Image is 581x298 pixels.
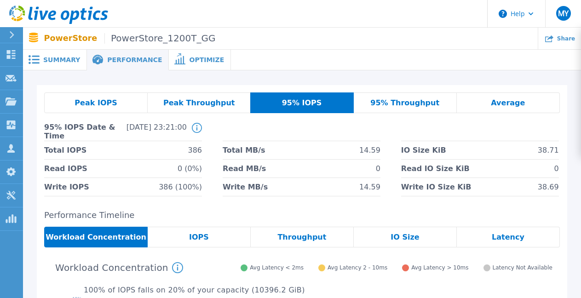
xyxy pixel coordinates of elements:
[104,33,215,44] span: PowerStore_1200T_GG
[328,264,387,271] span: Avg Latency 2 - 10ms
[44,141,86,159] span: Total IOPS
[493,264,552,271] span: Latency Not Available
[115,123,187,141] span: [DATE] 23:21:00
[370,99,439,107] span: 95% Throughput
[44,33,216,44] p: PowerStore
[492,234,524,241] span: Latency
[75,99,117,107] span: Peak IOPS
[557,36,575,41] span: Share
[401,160,470,178] span: Read IO Size KiB
[44,178,89,196] span: Write IOPS
[44,211,560,220] h2: Performance Timeline
[223,160,266,178] span: Read MB/s
[359,141,380,159] span: 14.59
[401,141,446,159] span: IO Size KiB
[163,99,235,107] span: Peak Throughput
[189,234,209,241] span: IOPS
[411,264,468,271] span: Avg Latency > 10ms
[55,262,183,273] h4: Workload Concentration
[44,123,115,141] span: 95% IOPS Date & Time
[538,141,559,159] span: 38.71
[538,178,559,196] span: 38.69
[43,57,80,63] span: Summary
[107,57,162,63] span: Performance
[282,99,322,107] span: 95% IOPS
[250,264,304,271] span: Avg Latency < 2ms
[159,178,202,196] span: 386 (100%)
[491,99,525,107] span: Average
[401,178,472,196] span: Write IO Size KiB
[223,141,265,159] span: Total MB/s
[277,234,326,241] span: Throughput
[44,160,87,178] span: Read IOPS
[188,141,202,159] span: 386
[376,160,380,178] span: 0
[223,178,268,196] span: Write MB/s
[391,234,419,241] span: IO Size
[84,286,552,294] p: 100 % of IOPS falls on 20 % of your capacity ( 10396.2 GiB )
[178,160,202,178] span: 0 (0%)
[558,10,569,17] span: MY
[46,234,146,241] span: Workload Concentration
[359,178,380,196] span: 14.59
[554,160,558,178] span: 0
[189,57,224,63] span: Optimize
